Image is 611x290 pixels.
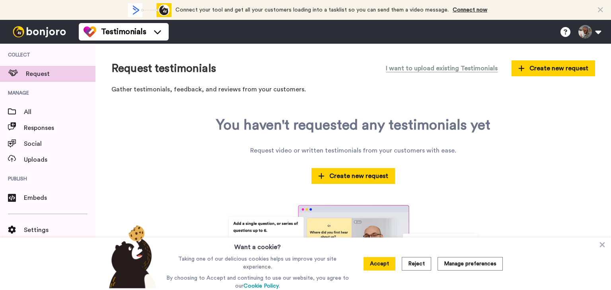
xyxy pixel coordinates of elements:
[380,60,504,77] button: I want to upload existing Testimonials
[111,62,216,75] h1: Request testimonials
[402,257,431,271] button: Reject
[250,146,456,155] div: Request video or written testimonials from your customers with ease.
[216,117,490,133] div: You haven't requested any testimonials yet
[318,171,388,181] span: Create new request
[175,7,449,13] span: Connect your tool and get all your customers loading into a tasklist so you can send them a video...
[101,26,146,37] span: Testimonials
[364,257,395,271] button: Accept
[24,107,95,117] span: All
[24,225,95,235] span: Settings
[438,257,503,271] button: Manage preferences
[84,25,96,38] img: tm-color.svg
[518,64,588,73] span: Create new request
[24,155,95,164] span: Uploads
[111,85,595,94] p: Gather testimonials, feedback, and reviews from your customers.
[453,7,487,13] a: Connect now
[234,238,281,252] h3: Want a cookie?
[164,255,351,271] p: Taking one of our delicious cookies helps us improve your site experience.
[512,60,595,76] button: Create new request
[26,69,95,79] span: Request
[24,193,95,203] span: Embeds
[164,274,351,290] p: By choosing to Accept and continuing to use our website, you agree to our .
[386,64,498,73] span: I want to upload existing Testimonials
[128,3,171,17] div: animation
[311,168,395,184] button: Create new request
[10,26,69,37] img: bj-logo-header-white.svg
[24,139,95,149] span: Social
[102,225,161,288] img: bear-with-cookie.png
[243,283,279,289] a: Cookie Policy
[24,123,95,133] span: Responses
